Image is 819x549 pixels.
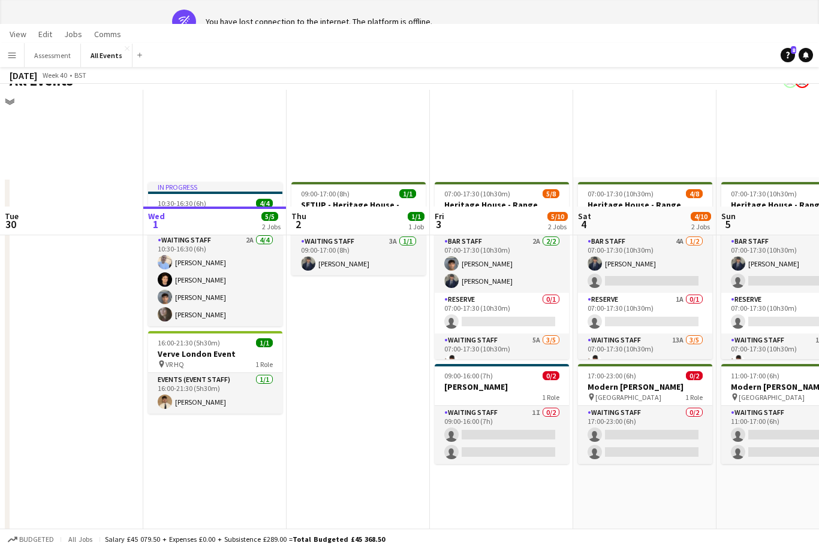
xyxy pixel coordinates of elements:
div: In progress [148,182,282,192]
div: BST [74,71,86,80]
button: Budgeted [6,533,56,546]
app-card-role: Reserve0/107:00-17:30 (10h30m) [435,293,569,333]
span: 1/1 [256,338,273,347]
span: 5/5 [261,212,278,221]
h3: Verve London Event [148,348,282,359]
span: VR HQ [165,360,184,369]
span: 1/1 [399,189,416,198]
span: 1/1 [408,212,424,221]
app-card-role: Waiting Staff1I0/209:00-16:00 (7h) [435,406,569,464]
button: All Events [81,44,133,67]
span: 2 [290,217,306,231]
span: Wed [148,211,165,222]
span: Edit [38,29,52,40]
app-card-role: Waiting Staff5A3/507:00-17:30 (10h30m)[PERSON_NAME] [435,333,569,444]
span: 8 [791,46,796,54]
a: View [5,26,31,42]
span: 30 [3,217,19,231]
span: 1 Role [255,360,273,369]
span: All jobs [66,535,95,544]
span: Thu [291,211,306,222]
span: 1 [146,217,165,231]
span: Budgeted [19,535,54,544]
span: 4/4 [256,199,273,208]
iframe: Chat Widget [550,68,819,549]
span: Total Budgeted £45 368.50 [293,535,385,544]
span: 16:00-21:30 (5h30m) [158,338,220,347]
span: Week 40 [40,71,70,80]
span: 09:00-16:00 (7h) [444,371,493,380]
h3: Heritage House - Range Rover 11 day event [435,199,569,221]
div: Salary £45 079.50 + Expenses £0.00 + Subsistence £289.00 = [105,535,385,544]
span: View [10,29,26,40]
div: You have lost connection to the internet. The platform is offline. [206,16,432,27]
div: 2 Jobs [548,222,567,231]
span: Comms [94,29,121,40]
button: Assessment [25,44,81,67]
a: Edit [34,26,57,42]
span: 07:00-17:30 (10h30m) [444,189,510,198]
span: Fri [435,211,444,222]
app-card-role: Bar Staff2A2/207:00-17:30 (10h30m)[PERSON_NAME][PERSON_NAME] [435,235,569,293]
a: 8 [781,48,795,62]
app-job-card: 09:00-17:00 (8h)1/1SETUP - Heritage House - Range Rover 11 day event Heritage House - Range Rover... [291,182,426,275]
app-job-card: 09:00-16:00 (7h)0/2[PERSON_NAME]1 RoleWaiting Staff1I0/209:00-16:00 (7h) [435,364,569,464]
div: [DATE] [10,69,37,81]
span: 09:00-17:00 (8h) [301,189,350,198]
span: 1 Role [542,393,559,402]
h3: [PERSON_NAME] [435,381,569,392]
div: 1 Job [408,222,424,231]
h3: SETUP - Heritage House - Range Rover 11 day event [291,199,426,221]
app-job-card: In progress10:30-16:30 (6h)4/4[PERSON_NAME]1 RoleWaiting Staff2A4/410:30-16:30 (6h)[PERSON_NAME][... [148,182,282,326]
span: 10:30-16:30 (6h) [158,199,206,208]
a: Jobs [59,26,87,42]
span: Jobs [64,29,82,40]
span: 0/2 [543,371,559,380]
span: 5/10 [547,212,568,221]
a: Comms [89,26,126,42]
span: 5/8 [543,189,559,198]
app-job-card: 16:00-21:30 (5h30m)1/1Verve London Event VR HQ1 RoleEvents (Event Staff)1/116:00-21:30 (5h30m)[PE... [148,331,282,414]
app-job-card: 07:00-17:30 (10h30m)5/8Heritage House - Range Rover 11 day event Heritage House - Range Rover 11 ... [435,182,569,359]
app-card-role: Waiting Staff3A1/109:00-17:00 (8h)[PERSON_NAME] [291,235,426,275]
span: Tue [5,211,19,222]
app-card-role: Waiting Staff2A4/410:30-16:30 (6h)[PERSON_NAME][PERSON_NAME][PERSON_NAME][PERSON_NAME] [148,233,282,326]
app-card-role: Events (Event Staff)1/116:00-21:30 (5h30m)[PERSON_NAME] [148,373,282,414]
span: 3 [433,217,444,231]
div: 2 Jobs [262,222,281,231]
